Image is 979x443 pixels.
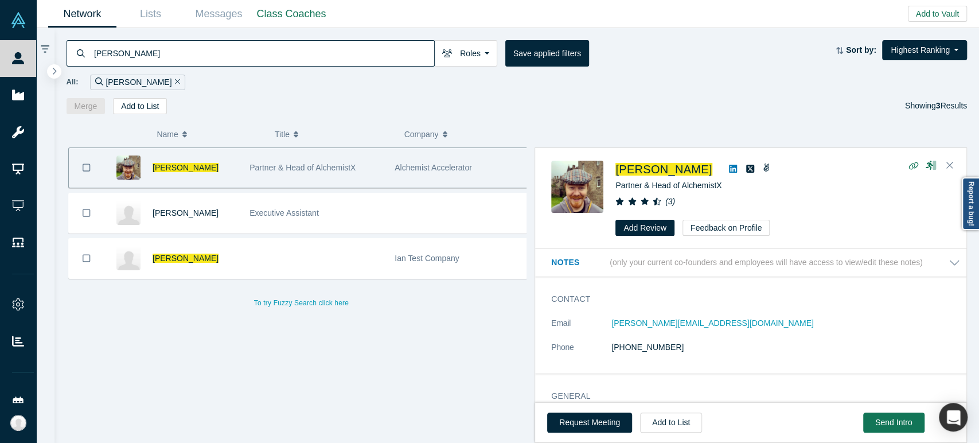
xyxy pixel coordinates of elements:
[551,341,611,366] dt: Phone
[275,122,290,146] span: Title
[908,6,967,22] button: Add to Vault
[185,1,253,28] a: Messages
[153,208,219,217] a: [PERSON_NAME]
[640,413,702,433] button: Add to List
[395,163,472,172] span: Alchemist Accelerator
[93,40,434,67] input: Search by name, title, company, summary, expertise, investment criteria or topics of focus
[157,122,178,146] span: Name
[610,258,923,267] p: (only your current co-founders and employees will have access to view/edit these notes)
[113,98,167,114] button: Add to List
[682,220,770,236] button: Feedback on Profile
[404,122,439,146] span: Company
[171,76,180,89] button: Remove Filter
[505,40,589,67] button: Save applied filters
[846,45,876,55] strong: Sort by:
[962,177,979,230] a: Report a bug!
[116,246,141,270] img: Ian Bergman's Profile Image
[10,415,26,431] img: Rea Medina's Account
[936,101,941,110] strong: 3
[10,12,26,28] img: Alchemist Vault Logo
[611,318,813,328] a: [PERSON_NAME][EMAIL_ADDRESS][DOMAIN_NAME]
[249,208,319,217] span: Executive Assistant
[249,163,356,172] span: Partner & Head of AlchemistX
[551,257,960,269] button: Notes (only your current co-founders and employees will have access to view/edit these notes)
[551,317,611,341] dt: Email
[941,157,958,175] button: Close
[936,101,967,110] span: Results
[253,1,330,28] a: Class Coaches
[882,40,967,60] button: Highest Ranking
[615,181,721,190] span: Partner & Head of AlchemistX
[116,156,141,180] img: Ian Bergman's Profile Image
[551,161,603,213] img: Ian Bergman's Profile Image
[67,76,79,88] span: All:
[551,390,944,402] h3: General
[153,254,219,263] a: [PERSON_NAME]
[90,75,185,90] div: [PERSON_NAME]
[905,98,967,114] div: Showing
[434,40,497,67] button: Roles
[547,413,632,433] button: Request Meeting
[116,1,185,28] a: Lists
[69,193,104,233] button: Bookmark
[69,148,104,188] button: Bookmark
[611,343,684,352] a: [PHONE_NUMBER]
[48,1,116,28] a: Network
[67,98,106,114] button: Merge
[665,197,675,206] i: ( 3 )
[69,239,104,278] button: Bookmark
[615,220,674,236] button: Add Review
[275,122,392,146] button: Title
[116,201,141,225] img: Mischa Francis Velasco's Profile Image
[246,296,357,310] button: To try Fuzzy Search click here
[615,163,712,176] a: [PERSON_NAME]
[863,413,925,433] button: Send Intro
[157,122,263,146] button: Name
[153,163,219,172] a: [PERSON_NAME]
[551,293,944,305] h3: Contact
[404,122,522,146] button: Company
[551,257,607,269] h3: Notes
[395,254,459,263] span: Ian Test Company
